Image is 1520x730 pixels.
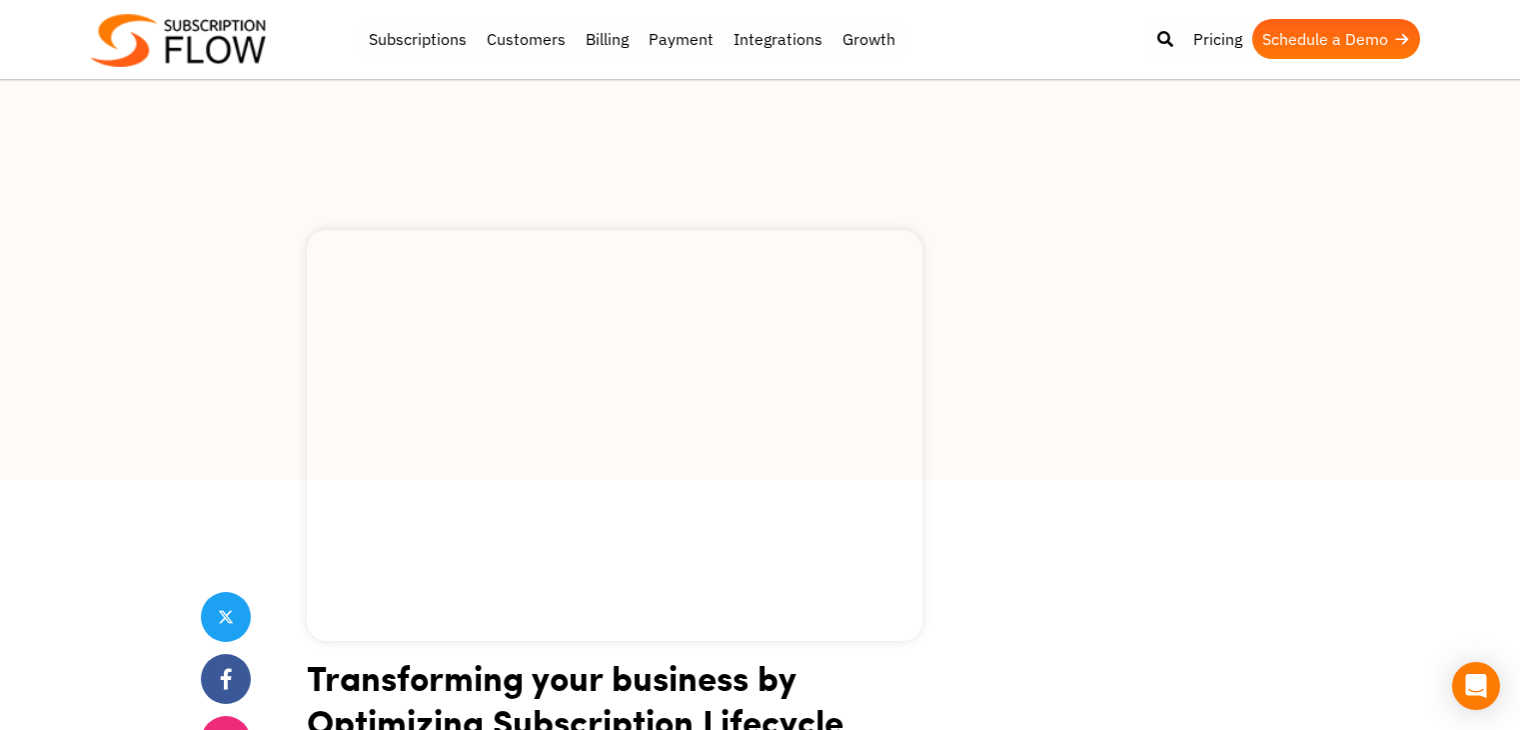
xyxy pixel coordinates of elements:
img: Subscriptionflow [91,14,266,67]
a: Integrations [724,19,832,59]
a: Billing [576,19,639,59]
a: Subscriptions [359,19,477,59]
a: Growth [832,19,905,59]
a: Payment [639,19,724,59]
a: Pricing [1183,19,1252,59]
a: Schedule a Demo [1252,19,1420,59]
a: Customers [477,19,576,59]
div: Open Intercom Messenger [1452,662,1500,710]
img: Subscription-Lifecycle-Management [307,230,922,641]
